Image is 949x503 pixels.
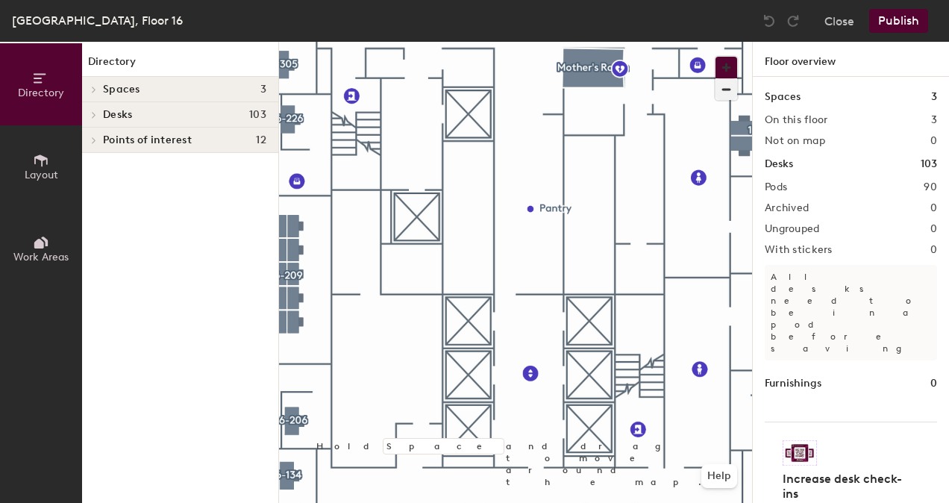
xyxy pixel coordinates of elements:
img: Undo [762,13,777,28]
h2: Archived [765,202,809,214]
h2: 0 [930,135,937,147]
span: Layout [25,169,58,181]
h1: 3 [931,89,937,105]
h2: 3 [931,114,937,126]
button: Close [824,9,854,33]
h1: 0 [930,375,937,392]
h1: Desks [765,156,793,172]
h2: 0 [930,202,937,214]
h1: Floor overview [753,42,949,77]
span: 12 [256,134,266,146]
span: 103 [249,109,266,121]
button: Publish [869,9,928,33]
span: Directory [18,87,64,99]
p: All desks need to be in a pod before saving [765,265,937,360]
img: Sticker logo [783,440,817,466]
span: Desks [103,109,132,121]
span: Work Areas [13,251,69,263]
h2: 90 [924,181,937,193]
span: Points of interest [103,134,192,146]
span: Spaces [103,84,140,96]
h1: 103 [921,156,937,172]
h2: With stickers [765,244,833,256]
h2: Ungrouped [765,223,820,235]
div: [GEOGRAPHIC_DATA], Floor 16 [12,11,183,30]
h2: On this floor [765,114,828,126]
button: Help [701,464,737,488]
h2: Pods [765,181,787,193]
h4: Increase desk check-ins [783,472,910,502]
h2: Not on map [765,135,825,147]
img: Redo [786,13,801,28]
h2: 0 [930,223,937,235]
h1: Furnishings [765,375,821,392]
h1: Spaces [765,89,801,105]
h2: 0 [930,244,937,256]
span: 3 [260,84,266,96]
h1: Directory [82,54,278,77]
